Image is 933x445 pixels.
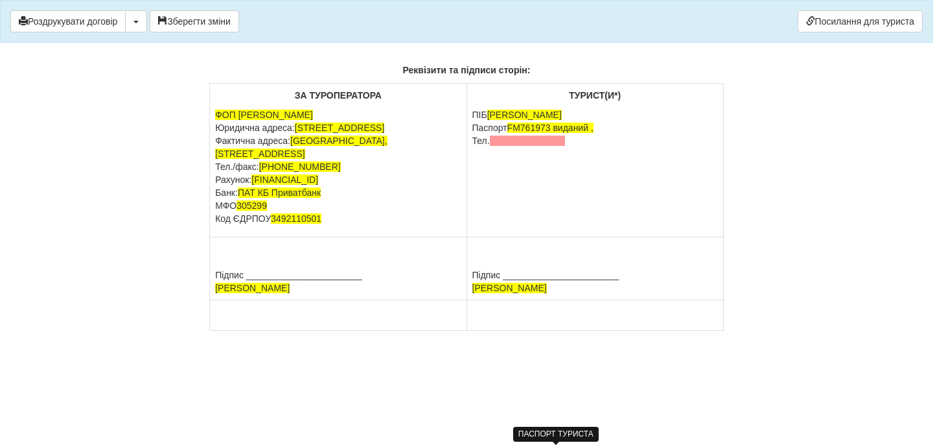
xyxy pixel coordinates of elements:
span: [PERSON_NAME] [215,283,290,293]
span: [PHONE_NUMBER] [259,162,341,172]
span: ПАТ КБ Приватбанк [238,187,321,198]
span: [PERSON_NAME] [472,283,547,293]
p: ЗА ТУРОПЕРАТОРА [215,89,461,102]
span: FM761973 виданий , [507,123,593,133]
td: Підпис _______________________ [210,237,466,300]
div: ПАСПОРТ ТУРИСТА [513,427,599,442]
span: [GEOGRAPHIC_DATA], [STREET_ADDRESS] [215,136,387,159]
button: Зберегти зміни [150,10,239,32]
p: Юридична адреса: Фактична адреса: Тел./факс: Рахунок: Банк: МФО Код ЄДРПОУ [215,108,461,225]
p: ПІБ Паспорт Тел. [472,108,718,147]
span: [FINANCIAL_ID] [251,174,318,185]
td: Підпис _______________________ [466,237,723,300]
span: [PERSON_NAME] [487,110,562,120]
p: Реквізити та підписи сторін: [209,64,724,77]
button: Роздрукувати договір [10,10,126,32]
span: 305299 [236,200,267,211]
span: [STREET_ADDRESS] [295,123,384,133]
span: 3492110501 [271,213,321,224]
span: ФОП [PERSON_NAME] [215,110,313,120]
p: ТУРИСТ(И*) [472,89,718,102]
a: Посилання для туриста [798,10,923,32]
